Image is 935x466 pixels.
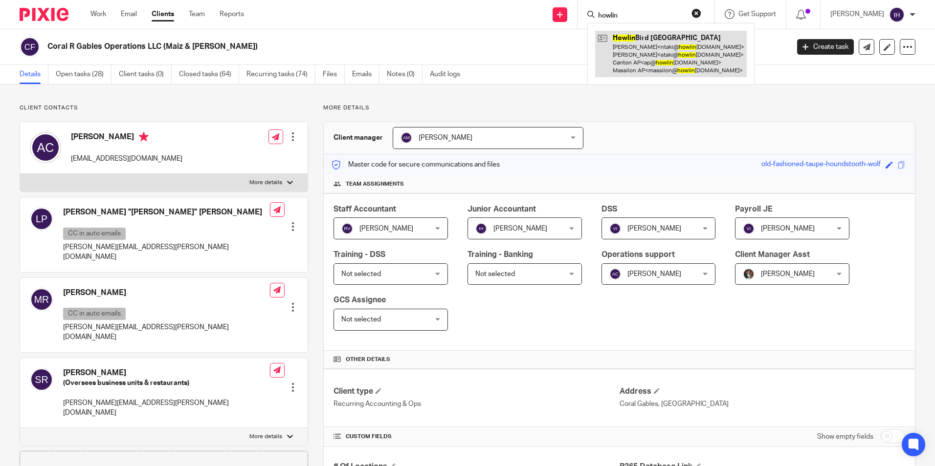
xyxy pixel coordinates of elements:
img: svg%3E [30,207,53,231]
a: Files [323,65,345,84]
span: [PERSON_NAME] [627,225,681,232]
span: Not selected [475,271,515,277]
p: CC in auto emails [63,228,126,240]
p: [PERSON_NAME] [830,9,884,19]
a: Details [20,65,48,84]
img: Profile%20picture%20JUS.JPG [743,268,755,280]
label: Show empty fields [817,432,873,442]
a: Closed tasks (64) [179,65,239,84]
span: Not selected [341,316,381,323]
input: Search [597,12,685,21]
p: Master code for secure communications and files [331,160,500,169]
span: Get Support [738,11,776,18]
span: Payroll JE [735,205,773,213]
a: Notes (0) [387,65,423,84]
h4: [PERSON_NAME] "[PERSON_NAME]" [PERSON_NAME] [63,207,270,217]
span: [PERSON_NAME] [359,225,413,232]
img: svg%3E [401,132,412,144]
img: svg%3E [743,223,755,234]
h4: Client type [334,386,619,397]
span: [PERSON_NAME] [419,134,472,141]
span: Team assignments [346,180,404,188]
a: Create task [797,39,854,55]
span: Operations support [601,251,675,258]
p: Client contacts [20,104,308,112]
a: Emails [352,65,379,84]
img: svg%3E [30,288,53,311]
a: Client tasks (0) [119,65,172,84]
p: [EMAIL_ADDRESS][DOMAIN_NAME] [71,154,182,164]
img: svg%3E [475,223,487,234]
h4: [PERSON_NAME] [71,132,182,144]
span: Client Manager Asst [735,251,810,258]
img: svg%3E [609,268,621,280]
a: Work [90,9,106,19]
span: Training - Banking [467,251,533,258]
span: [PERSON_NAME] [493,225,547,232]
p: Recurring Accounting & Ops [334,399,619,409]
img: svg%3E [889,7,905,22]
img: svg%3E [30,132,61,163]
p: More details [249,179,282,187]
a: Audit logs [430,65,467,84]
span: Training - DSS [334,251,385,258]
h5: (Oversees business units & restaurants) [63,378,270,388]
a: Email [121,9,137,19]
div: old-fashioned-taupe-houndstooth-wolf [761,159,881,170]
span: [PERSON_NAME] [627,271,681,277]
span: Staff Accountant [334,205,396,213]
span: GCS Assignee [334,296,386,304]
a: Open tasks (28) [56,65,111,84]
p: Coral Gables, [GEOGRAPHIC_DATA] [620,399,905,409]
h2: Coral R Gables Operations LLC (Maiz & [PERSON_NAME]) [47,42,635,52]
h3: Client manager [334,133,383,143]
a: Reports [220,9,244,19]
h4: [PERSON_NAME] [63,368,270,378]
p: [PERSON_NAME][EMAIL_ADDRESS][PERSON_NAME][DOMAIN_NAME] [63,242,270,262]
p: [PERSON_NAME][EMAIL_ADDRESS][PERSON_NAME][DOMAIN_NAME] [63,398,270,418]
h4: [PERSON_NAME] [63,288,270,298]
p: [PERSON_NAME][EMAIL_ADDRESS][PERSON_NAME][DOMAIN_NAME] [63,322,270,342]
a: Team [189,9,205,19]
p: More details [323,104,915,112]
span: [PERSON_NAME] [761,225,815,232]
i: Primary [139,132,149,142]
span: Not selected [341,271,381,277]
span: [PERSON_NAME] [761,271,815,277]
span: DSS [601,205,617,213]
h4: Address [620,386,905,397]
img: svg%3E [20,37,40,57]
img: svg%3E [609,223,621,234]
span: Other details [346,356,390,363]
p: More details [249,433,282,441]
h4: CUSTOM FIELDS [334,433,619,441]
img: Pixie [20,8,68,21]
img: svg%3E [30,368,53,391]
img: svg%3E [341,223,353,234]
p: CC in auto emails [63,308,126,320]
a: Recurring tasks (74) [246,65,315,84]
button: Clear [691,8,701,18]
span: Junior Accountant [467,205,536,213]
a: Clients [152,9,174,19]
